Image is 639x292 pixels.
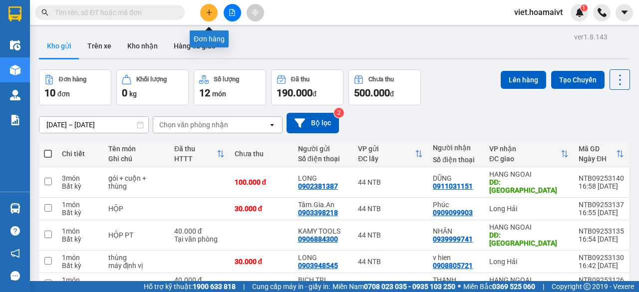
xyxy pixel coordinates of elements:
div: BICH TRI [298,276,348,284]
button: Bộ lọc [287,113,339,133]
strong: 0369 525 060 [492,283,535,291]
div: 44 NTB [358,258,423,266]
button: Tạo Chuyến [551,71,605,89]
div: Chưa thu [235,150,288,158]
div: 30.000 đ [235,258,288,266]
div: 0911031151 [433,182,473,190]
div: 16:54 [DATE] [579,235,624,243]
div: Đơn hàng [190,30,229,47]
div: KAMY TOOLS [298,227,348,235]
div: 40.000 đ [174,227,224,235]
div: 16:58 [DATE] [579,182,624,190]
div: LONG [298,174,348,182]
div: ĐC lấy [358,155,415,163]
img: warehouse-icon [10,65,20,75]
button: Kho nhận [119,34,166,58]
button: Đơn hàng10đơn [39,69,111,105]
img: logo-vxr [8,6,21,21]
span: caret-down [620,8,629,17]
div: HTTT [174,155,216,163]
span: đ [313,90,317,98]
span: question-circle [10,226,20,236]
div: 100.000 đ [235,178,288,186]
div: Chưa thu [368,76,394,83]
button: Đã thu190.000đ [271,69,343,105]
div: DĐ: PHÚ MỸ [489,231,569,247]
div: THANH [433,276,479,284]
span: 190.000 [277,87,313,99]
span: 500.000 [354,87,390,99]
div: 1 món [62,227,98,235]
div: p,bì [108,280,165,288]
strong: 1900 633 818 [193,283,236,291]
img: solution-icon [10,115,20,125]
div: Số lượng [214,76,239,83]
button: aim [247,4,264,21]
button: Kho gửi [39,34,79,58]
div: thùng [108,254,165,262]
button: Chưa thu500.000đ [348,69,421,105]
div: Số điện thoại [433,156,479,164]
span: Miền Nam [332,281,455,292]
div: HANG NGOAI [489,170,569,178]
div: Tâm.Gia.An [298,201,348,209]
button: Lên hàng [501,71,546,89]
div: 0909099903 [433,209,473,217]
div: 16:42 [DATE] [579,262,624,270]
span: 10 [44,87,55,99]
img: phone-icon [598,8,607,17]
div: LONG [298,254,348,262]
span: file-add [229,9,236,16]
div: 44 NTB [358,205,423,213]
div: DŨNG [433,174,479,182]
span: 1 [582,4,586,11]
div: NTB09253140 [579,174,624,182]
span: Miền Bắc [463,281,535,292]
div: 30.000 đ [235,205,288,213]
div: v hien [433,254,479,262]
div: Đơn hàng [59,76,86,83]
span: notification [10,249,20,258]
div: NTB09253126 [579,276,624,284]
div: 0939999741 [433,235,473,243]
span: Hỗ trợ kỹ thuật: [144,281,236,292]
div: 0902381387 [298,182,338,190]
div: VP nhận [489,145,561,153]
div: 44 NTB [358,280,423,288]
div: HANG NGOAI [489,223,569,231]
div: Khối lượng [136,76,167,83]
div: NTB09253135 [579,227,624,235]
span: plus [206,9,213,16]
sup: 2 [334,108,344,118]
div: Long Hải [489,205,569,213]
div: Đã thu [291,76,310,83]
div: HỘP PT [108,231,165,239]
span: 0 [122,87,127,99]
div: NHÂN [433,227,479,235]
th: Toggle SortBy [484,141,574,167]
strong: 0708 023 035 - 0935 103 250 [364,283,455,291]
button: Trên xe [79,34,119,58]
div: HỘP [108,205,165,213]
span: aim [252,9,259,16]
button: Số lượng12món [194,69,266,105]
div: Ngày ĐH [579,155,616,163]
div: 40.000 đ [174,276,224,284]
div: Bất kỳ [62,235,98,243]
div: Bất kỳ [62,209,98,217]
div: Phúc [433,201,479,209]
button: file-add [224,4,241,21]
input: Select a date range. [39,117,148,133]
div: Bất kỳ [62,262,98,270]
div: Mã GD [579,145,616,153]
div: 1 món [62,201,98,209]
img: warehouse-icon [10,40,20,50]
th: Toggle SortBy [574,141,629,167]
div: Người gửi [298,145,348,153]
img: warehouse-icon [10,90,20,100]
input: Tìm tên, số ĐT hoặc mã đơn [55,7,173,18]
div: 0906884300 [298,235,338,243]
div: Đã thu [174,145,216,153]
button: plus [200,4,218,21]
div: HANG NGOAI [489,276,569,284]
